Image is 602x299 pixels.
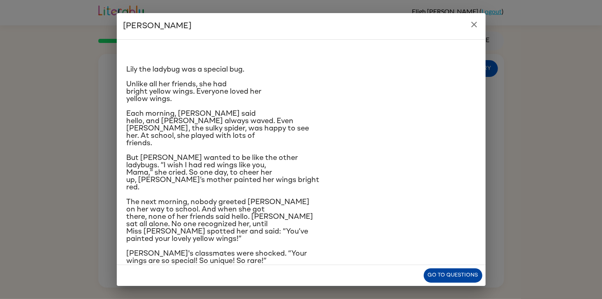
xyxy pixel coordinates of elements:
span: Each morning, [PERSON_NAME] said hello, and [PERSON_NAME] always waved. Even [PERSON_NAME], the s... [127,110,309,147]
button: close [466,16,482,33]
span: But [PERSON_NAME] wanted to be like the other ladybugs. “I wish I had red wings like you, Mama,” ... [127,154,320,191]
span: The next morning, nobody greeted [PERSON_NAME] on her way to school. And when she got there, none... [127,198,313,243]
h2: [PERSON_NAME] [117,13,486,39]
button: Go to questions [424,268,482,283]
span: Lily the ladybug was a special bug. [127,66,245,73]
span: Unlike all her friends, she had bright yellow wings. Everyone loved her yellow wings. [127,81,262,103]
span: [PERSON_NAME]'s classmates were shocked. “Your wings are so special! So unique! So rare!” [127,250,307,265]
